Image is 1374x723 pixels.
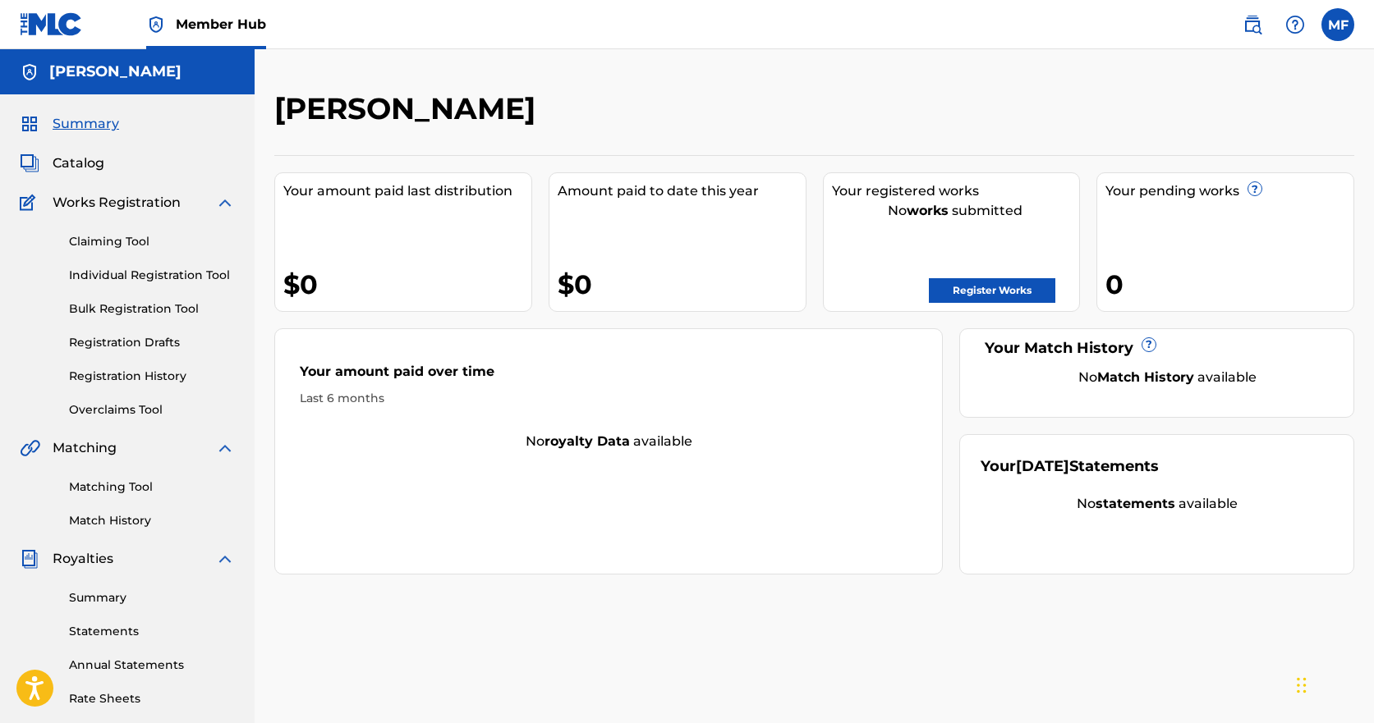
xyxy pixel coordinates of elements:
a: Bulk Registration Tool [69,300,235,318]
img: expand [215,193,235,213]
div: Your Statements [981,455,1159,478]
a: Statements [69,623,235,640]
strong: works [907,203,949,218]
a: Registration History [69,368,235,385]
strong: statements [1096,496,1175,511]
span: ? [1142,338,1156,351]
div: Your amount paid over time [300,362,917,390]
span: Summary [53,114,119,134]
div: Drag [1297,661,1307,710]
span: [DATE] [1016,457,1069,475]
div: User Menu [1321,8,1354,41]
iframe: Chat Widget [1292,644,1374,723]
div: 0 [1105,266,1353,303]
a: Matching Tool [69,478,235,496]
img: Royalties [20,549,39,569]
img: MLC Logo [20,12,83,36]
h5: MIKE FISCARO [49,62,182,81]
img: expand [215,549,235,569]
strong: Match History [1097,369,1194,385]
div: No available [1001,368,1333,387]
div: Help [1279,8,1312,41]
span: ? [1248,182,1261,195]
img: Summary [20,114,39,134]
div: Your Match History [981,337,1333,359]
div: $0 [558,266,806,303]
img: Catalog [20,153,39,173]
img: Matching [20,438,40,458]
span: Royalties [53,549,113,569]
div: No submitted [832,201,1080,221]
span: Works Registration [53,193,181,213]
a: Registration Drafts [69,334,235,351]
img: help [1285,15,1305,34]
div: No available [981,494,1333,514]
div: Amount paid to date this year [558,181,806,201]
div: $0 [283,266,531,303]
div: Your registered works [832,181,1080,201]
a: Annual Statements [69,657,235,674]
div: Last 6 months [300,390,917,407]
a: CatalogCatalog [20,153,104,173]
a: Match History [69,512,235,529]
div: Your amount paid last distribution [283,181,531,201]
strong: royalty data [545,433,630,449]
a: Summary [69,589,235,606]
img: search [1243,15,1262,34]
a: Rate Sheets [69,690,235,707]
span: Member Hub [176,15,266,34]
img: Works Registration [20,193,41,213]
a: Overclaims Tool [69,401,235,419]
a: Claiming Tool [69,233,235,250]
img: expand [215,438,235,458]
span: Catalog [53,153,104,173]
h2: [PERSON_NAME] [274,90,544,127]
img: Top Rightsholder [146,15,166,34]
div: No available [275,432,942,451]
span: Matching [53,438,117,458]
a: SummarySummary [20,114,119,134]
a: Public Search [1236,8,1269,41]
div: Your pending works [1105,181,1353,201]
img: Accounts [20,62,39,82]
a: Register Works [929,278,1055,303]
a: Individual Registration Tool [69,267,235,284]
